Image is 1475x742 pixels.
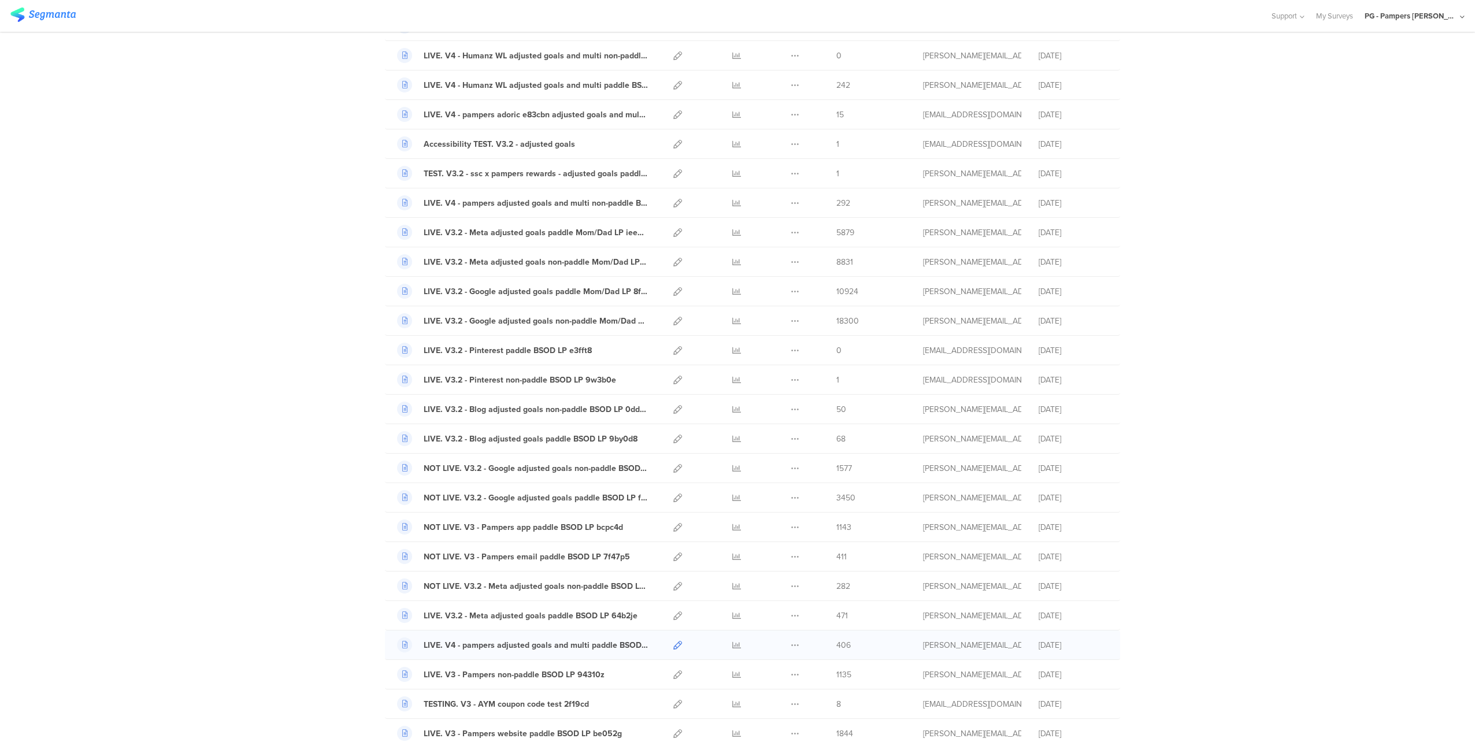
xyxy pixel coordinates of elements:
a: Accessibility TEST. V3.2 - adjusted goals [397,136,575,151]
div: [DATE] [1039,433,1108,445]
div: [DATE] [1039,256,1108,268]
div: NOT LIVE. V3 - Pampers email paddle BSOD LP 7f47p5 [424,551,630,563]
div: LIVE. V3.2 - Meta adjusted goals non-paddle Mom/Dad LP afxe35 [424,256,648,268]
div: aguiar.s@pg.com [923,433,1021,445]
span: 8 [836,698,841,710]
a: NOT LIVE. V3 - Pampers app paddle BSOD LP bcpc4d [397,520,623,535]
span: 406 [836,639,851,651]
div: [DATE] [1039,109,1108,121]
div: hougui.yh.1@pg.com [923,109,1021,121]
a: LIVE. V4 - pampers adjusted goals and multi non-paddle BSOD LP c5s842 [397,195,648,210]
div: aguiar.s@pg.com [923,639,1021,651]
div: LIVE. V3.2 - Google adjusted goals paddle Mom/Dad LP 8fx90a [424,285,648,298]
div: TEST. V3.2 - ssc x pampers rewards - adjusted goals paddle BSOD LP ec6ede [424,168,648,180]
div: [DATE] [1039,374,1108,386]
div: [DATE] [1039,79,1108,91]
a: LIVE. V4 - pampers adjusted goals and multi paddle BSOD LP 0f7m0b [397,637,648,652]
div: [DATE] [1039,521,1108,533]
a: LIVE. V3 - Pampers website paddle BSOD LP be052g [397,726,622,741]
div: LIVE. V3 - Pampers website paddle BSOD LP be052g [424,728,622,740]
a: TEST. V3.2 - ssc x pampers rewards - adjusted goals paddle BSOD LP ec6ede [397,166,648,181]
div: LIVE. V3.2 - Pinterest paddle BSOD LP e3fft8 [424,344,592,357]
div: LIVE. V4 - Humanz WL adjusted goals and multi paddle BSOD LP ua6eed [424,79,648,91]
div: LIVE. V3.2 - Pinterest non-paddle BSOD LP 9w3b0e [424,374,616,386]
div: [DATE] [1039,227,1108,239]
span: 68 [836,433,846,445]
span: 292 [836,197,850,209]
a: LIVE. V3.2 - Meta adjusted goals paddle Mom/Dad LP iee78e [397,225,648,240]
span: 1577 [836,462,852,474]
div: [DATE] [1039,728,1108,740]
span: 5879 [836,227,854,239]
div: aguiar.s@pg.com [923,227,1021,239]
div: [DATE] [1039,138,1108,150]
div: aguiar.s@pg.com [923,403,1021,415]
div: TESTING. V3 - AYM coupon code test 2f19cd [424,698,589,710]
div: LIVE. V3.2 - Meta adjusted goals paddle BSOD LP 64b2je [424,610,638,622]
span: 282 [836,580,850,592]
div: [DATE] [1039,462,1108,474]
div: NOT LIVE. V3.2 - Google adjusted goals non-paddle BSOD LP f0dch1 [424,462,648,474]
a: LIVE. V3.2 - Google adjusted goals paddle Mom/Dad LP 8fx90a [397,284,648,299]
div: aguiar.s@pg.com [923,610,1021,622]
span: 471 [836,610,848,622]
span: 0 [836,50,842,62]
span: 3450 [836,492,855,504]
a: TESTING. V3 - AYM coupon code test 2f19cd [397,696,589,711]
div: aguiar.s@pg.com [923,256,1021,268]
div: LIVE. V4 - pampers adjusted goals and multi non-paddle BSOD LP c5s842 [424,197,648,209]
div: aguiar.s@pg.com [923,521,1021,533]
a: NOT LIVE. V3.2 - Meta adjusted goals non-paddle BSOD LP 811fie [397,578,648,593]
a: NOT LIVE. V3 - Pampers email paddle BSOD LP 7f47p5 [397,549,630,564]
a: LIVE. V3.2 - Meta adjusted goals non-paddle Mom/Dad LP afxe35 [397,254,648,269]
a: LIVE. V3.2 - Blog adjusted goals paddle BSOD LP 9by0d8 [397,431,638,446]
div: aguiar.s@pg.com [923,79,1021,91]
div: LIVE. V3 - Pampers non-paddle BSOD LP 94310z [424,669,605,681]
div: [DATE] [1039,669,1108,681]
div: [DATE] [1039,285,1108,298]
div: [DATE] [1039,315,1108,327]
a: LIVE. V3.2 - Meta adjusted goals paddle BSOD LP 64b2je [397,608,638,623]
a: NOT LIVE. V3.2 - Google adjusted goals paddle BSOD LP fe6cz4 [397,490,648,505]
div: LIVE. V3.2 - Blog adjusted goals non-paddle BSOD LP 0dd60g [424,403,648,415]
div: NOT LIVE. V3 - Pampers app paddle BSOD LP bcpc4d [424,521,623,533]
a: LIVE. V3 - Pampers non-paddle BSOD LP 94310z [397,667,605,682]
img: segmanta logo [10,8,76,22]
span: 8831 [836,256,853,268]
div: hougui.yh.1@pg.com [923,138,1021,150]
span: 0 [836,344,842,357]
div: LIVE. V3.2 - Blog adjusted goals paddle BSOD LP 9by0d8 [424,433,638,445]
span: 1 [836,168,839,180]
div: aguiar.s@pg.com [923,669,1021,681]
div: [DATE] [1039,610,1108,622]
span: 10924 [836,285,858,298]
div: aguiar.s@pg.com [923,580,1021,592]
div: aguiar.s@pg.com [923,168,1021,180]
span: 1844 [836,728,853,740]
span: 1 [836,138,839,150]
div: aguiar.s@pg.com [923,728,1021,740]
a: LIVE. V4 - Humanz WL adjusted goals and multi paddle BSOD LP ua6eed [397,77,648,92]
div: aguiar.s@pg.com [923,50,1021,62]
div: aguiar.s@pg.com [923,197,1021,209]
span: 411 [836,551,847,563]
div: aguiar.s@pg.com [923,551,1021,563]
a: LIVE. V3.2 - Blog adjusted goals non-paddle BSOD LP 0dd60g [397,402,648,417]
span: 1 [836,374,839,386]
div: LIVE. V3.2 - Google adjusted goals non-paddle Mom/Dad LP 42vc37 [424,315,648,327]
div: [DATE] [1039,551,1108,563]
div: [DATE] [1039,639,1108,651]
span: Support [1272,10,1297,21]
div: aguiar.s@pg.com [923,492,1021,504]
span: 242 [836,79,850,91]
span: 1135 [836,669,851,681]
div: hougui.yh.1@pg.com [923,374,1021,386]
div: hougui.yh.1@pg.com [923,698,1021,710]
div: [DATE] [1039,197,1108,209]
div: [DATE] [1039,344,1108,357]
span: 1143 [836,521,851,533]
div: [DATE] [1039,580,1108,592]
div: PG - Pampers [PERSON_NAME] [1365,10,1457,21]
div: [DATE] [1039,403,1108,415]
a: LIVE. V3.2 - Pinterest non-paddle BSOD LP 9w3b0e [397,372,616,387]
